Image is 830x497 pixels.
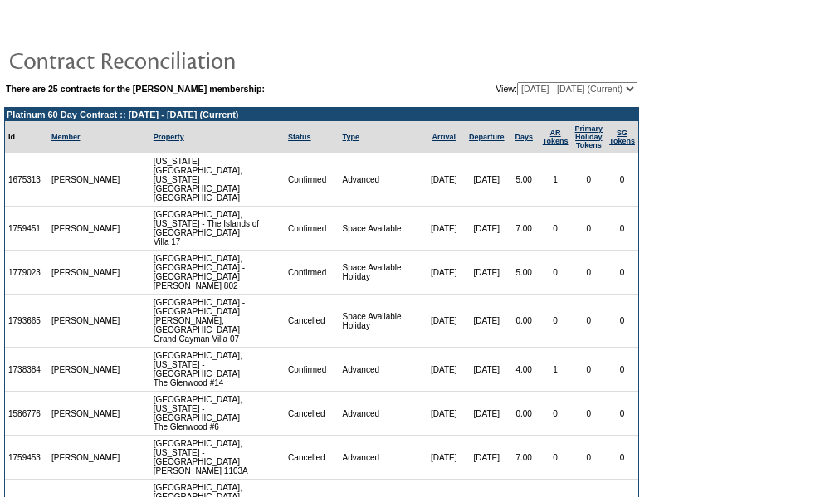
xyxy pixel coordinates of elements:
a: Days [515,133,533,141]
td: Cancelled [285,436,339,480]
a: Member [51,133,81,141]
td: 0 [606,392,638,436]
td: 0 [539,436,572,480]
b: There are 25 contracts for the [PERSON_NAME] membership: [6,84,265,94]
td: [PERSON_NAME] [48,251,124,295]
td: 0 [539,392,572,436]
img: pgTtlContractReconciliation.gif [8,43,340,76]
td: 1586776 [5,392,48,436]
td: [GEOGRAPHIC_DATA] - [GEOGRAPHIC_DATA][PERSON_NAME], [GEOGRAPHIC_DATA] Grand Cayman Villa 07 [150,295,285,348]
td: Confirmed [285,207,339,251]
td: [DATE] [423,153,465,207]
td: 0 [572,392,607,436]
td: [US_STATE][GEOGRAPHIC_DATA], [US_STATE][GEOGRAPHIC_DATA] [GEOGRAPHIC_DATA] [150,153,285,207]
td: 5.00 [509,153,539,207]
td: [DATE] [423,207,465,251]
td: 7.00 [509,436,539,480]
td: [DATE] [465,295,509,348]
td: Confirmed [285,153,339,207]
td: 1759453 [5,436,48,480]
td: 4.00 [509,348,539,392]
td: 0 [572,153,607,207]
td: [DATE] [465,436,509,480]
td: 1 [539,348,572,392]
td: [DATE] [423,295,465,348]
td: 1675313 [5,153,48,207]
td: [GEOGRAPHIC_DATA], [US_STATE] - [GEOGRAPHIC_DATA] The Glenwood #14 [150,348,285,392]
a: Departure [469,133,505,141]
a: ARTokens [543,129,569,145]
td: [GEOGRAPHIC_DATA], [US_STATE] - [GEOGRAPHIC_DATA] [PERSON_NAME] 1103A [150,436,285,480]
td: [DATE] [423,251,465,295]
td: [DATE] [423,348,465,392]
td: [GEOGRAPHIC_DATA], [US_STATE] - [GEOGRAPHIC_DATA] The Glenwood #6 [150,392,285,436]
td: Advanced [339,436,423,480]
td: 0 [572,436,607,480]
td: Cancelled [285,392,339,436]
td: Advanced [339,348,423,392]
td: 0 [606,348,638,392]
td: 0.00 [509,295,539,348]
td: [DATE] [423,392,465,436]
td: Advanced [339,392,423,436]
td: [PERSON_NAME] [48,348,124,392]
td: 0 [606,436,638,480]
td: [PERSON_NAME] [48,207,124,251]
td: 0 [572,295,607,348]
td: 1779023 [5,251,48,295]
td: 0.00 [509,392,539,436]
td: 5.00 [509,251,539,295]
a: Primary HolidayTokens [575,124,603,149]
td: [DATE] [465,392,509,436]
td: 0 [539,251,572,295]
a: SGTokens [609,129,635,145]
td: 1759451 [5,207,48,251]
td: Id [5,121,48,153]
td: [PERSON_NAME] [48,392,124,436]
td: Advanced [339,153,423,207]
td: [DATE] [465,251,509,295]
td: [PERSON_NAME] [48,436,124,480]
td: Space Available Holiday [339,295,423,348]
td: View: [414,82,637,95]
a: Type [343,133,359,141]
td: 1793665 [5,295,48,348]
td: [DATE] [423,436,465,480]
td: [DATE] [465,153,509,207]
a: Arrival [432,133,456,141]
td: 0 [572,348,607,392]
td: 0 [572,207,607,251]
td: Confirmed [285,251,339,295]
td: 0 [572,251,607,295]
td: [PERSON_NAME] [48,295,124,348]
td: Space Available Holiday [339,251,423,295]
td: [DATE] [465,207,509,251]
td: 1 [539,153,572,207]
td: [PERSON_NAME] [48,153,124,207]
td: Space Available [339,207,423,251]
td: Confirmed [285,348,339,392]
td: 0 [606,295,638,348]
td: 0 [606,207,638,251]
td: 0 [606,251,638,295]
td: [DATE] [465,348,509,392]
td: Platinum 60 Day Contract :: [DATE] - [DATE] (Current) [5,108,638,121]
td: [GEOGRAPHIC_DATA], [US_STATE] - The Islands of [GEOGRAPHIC_DATA] Villa 17 [150,207,285,251]
td: 0 [606,153,638,207]
a: Property [154,133,184,141]
td: 1738384 [5,348,48,392]
td: 0 [539,207,572,251]
td: 7.00 [509,207,539,251]
td: 0 [539,295,572,348]
td: [GEOGRAPHIC_DATA], [GEOGRAPHIC_DATA] - [GEOGRAPHIC_DATA] [PERSON_NAME] 802 [150,251,285,295]
td: Cancelled [285,295,339,348]
a: Status [288,133,311,141]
